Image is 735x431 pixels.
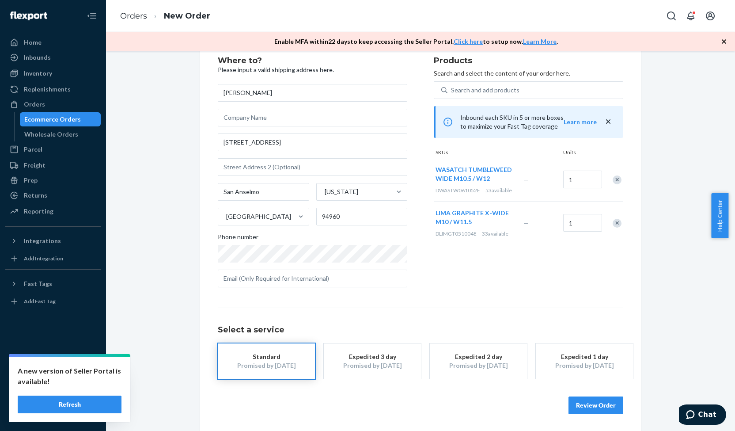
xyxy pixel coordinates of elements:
[434,69,623,78] p: Search and select the content of your order here.
[218,158,407,176] input: Street Address 2 (Optional)
[337,352,408,361] div: Expedited 3 day
[613,219,621,228] div: Remove Item
[5,234,101,248] button: Integrations
[24,53,51,62] div: Inbounds
[218,343,315,379] button: StandardPromised by [DATE]
[436,165,513,183] button: WASATCH TUMBLEWEED WIDE M10.5 / W12
[231,361,302,370] div: Promised by [DATE]
[218,109,407,126] input: Company Name
[5,204,101,218] a: Reporting
[5,376,101,390] button: Talk to Support
[316,208,408,225] input: ZIP Code
[218,84,407,102] input: First & Last Name
[564,118,597,126] button: Learn more
[436,166,512,182] span: WASATCH TUMBLEWEED WIDE M10.5 / W12
[451,86,519,95] div: Search and add products
[24,236,61,245] div: Integrations
[434,149,561,158] div: SKUs
[5,35,101,50] a: Home
[5,188,101,202] a: Returns
[218,133,407,151] input: Street Address
[5,294,101,309] a: Add Fast Tag
[701,7,719,25] button: Open account menu
[613,175,621,184] div: Remove Item
[5,50,101,65] a: Inbounds
[436,209,513,226] button: LIMA GRAPHITE X-WIDE M10 / W11.5
[5,361,101,375] a: Settings
[24,38,42,47] div: Home
[24,191,47,200] div: Returns
[225,212,226,221] input: [GEOGRAPHIC_DATA]
[523,219,529,227] span: —
[5,173,101,187] a: Prep
[5,252,101,266] a: Add Integration
[482,230,508,237] span: 33 available
[24,161,45,170] div: Freight
[274,37,558,46] p: Enable MFA within 22 days to keep accessing the Seller Portal. to setup now. .
[679,404,726,427] iframe: Opens a widget where you can chat to one of our agents
[5,142,101,156] a: Parcel
[113,3,217,29] ol: breadcrumbs
[218,57,407,65] h2: Where to?
[324,187,325,196] input: [US_STATE]
[434,57,623,65] h2: Products
[711,193,728,238] button: Help Center
[218,65,407,74] p: Please input a valid shipping address here.
[24,207,53,216] div: Reporting
[325,187,358,196] div: [US_STATE]
[523,176,529,183] span: —
[682,7,700,25] button: Open notifications
[454,38,483,45] a: Click here
[218,270,407,287] input: Email (Only Required for International)
[10,11,47,20] img: Flexport logo
[24,115,81,124] div: Ecommerce Orders
[24,176,38,185] div: Prep
[604,117,613,126] button: close
[436,209,509,225] span: LIMA GRAPHITE X-WIDE M10 / W11.5
[436,187,480,194] span: DWASTW061052E
[164,11,210,21] a: New Order
[218,233,258,245] span: Phone number
[549,352,620,361] div: Expedited 1 day
[120,11,147,21] a: Orders
[218,326,623,335] h1: Select a service
[24,298,56,305] div: Add Fast Tag
[443,352,514,361] div: Expedited 2 day
[24,145,42,154] div: Parcel
[563,171,602,188] input: Quantity
[231,352,302,361] div: Standard
[5,406,101,420] button: Give Feedback
[5,82,101,96] a: Replenishments
[226,212,291,221] div: [GEOGRAPHIC_DATA]
[436,230,477,237] span: DLIMGT051004E
[20,112,101,126] a: Ecommerce Orders
[24,255,63,262] div: Add Integration
[563,214,602,232] input: Quantity
[83,7,101,25] button: Close Navigation
[5,66,101,80] a: Inventory
[549,361,620,370] div: Promised by [DATE]
[663,7,680,25] button: Open Search Box
[5,158,101,172] a: Freight
[24,69,52,78] div: Inventory
[20,127,101,141] a: Wholesale Orders
[430,343,527,379] button: Expedited 2 dayPromised by [DATE]
[24,85,71,94] div: Replenishments
[485,187,512,194] span: 53 available
[218,183,309,201] input: City
[568,397,623,414] button: Review Order
[561,149,601,158] div: Units
[523,38,557,45] a: Learn More
[536,343,633,379] button: Expedited 1 dayPromised by [DATE]
[24,130,78,139] div: Wholesale Orders
[18,396,121,413] button: Refresh
[434,106,623,138] div: Inbound each SKU in 5 or more boxes to maximize your Fast Tag coverage
[443,361,514,370] div: Promised by [DATE]
[5,97,101,111] a: Orders
[24,100,45,109] div: Orders
[337,361,408,370] div: Promised by [DATE]
[324,343,421,379] button: Expedited 3 dayPromised by [DATE]
[5,277,101,291] button: Fast Tags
